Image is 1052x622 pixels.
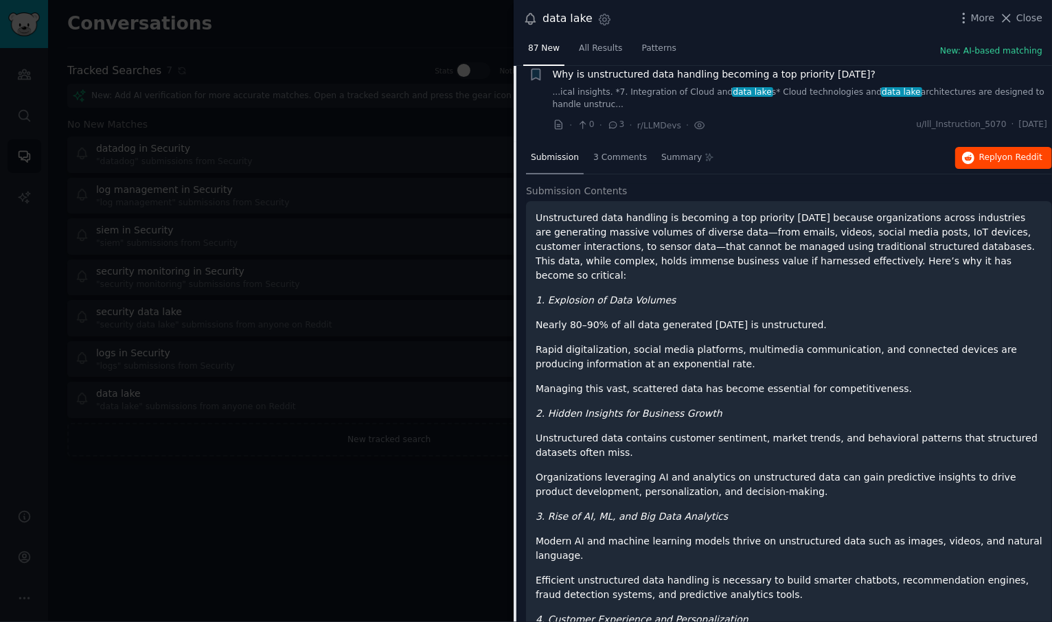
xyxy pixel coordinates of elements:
em: 1. Explosion of Data Volumes [536,295,676,306]
span: 3 [607,119,624,131]
button: New: AI-based matching [940,45,1042,58]
span: All Results [579,43,622,55]
button: More [957,11,995,25]
p: Modern AI and machine learning models thrive on unstructured data such as images, videos, and nat... [536,534,1042,563]
button: Replyon Reddit [955,147,1052,169]
p: Nearly 80–90% of all data generated [DATE] is unstructured. [536,318,1042,332]
span: 0 [577,119,594,131]
span: Submission Contents [526,184,628,198]
div: data lake [542,10,593,27]
button: Close [999,11,1042,25]
span: · [1011,119,1014,131]
span: u/Ill_Instruction_5070 [916,119,1006,131]
span: 87 New [528,43,560,55]
p: Efficient unstructured data handling is necessary to build smarter chatbots, recommendation engin... [536,573,1042,602]
a: 87 New [523,38,564,66]
span: r/LLMDevs [637,121,681,130]
p: Organizations leveraging AI and analytics on unstructured data can gain predictive insights to dr... [536,470,1042,499]
span: More [971,11,995,25]
span: · [569,118,572,133]
span: · [686,118,689,133]
p: Unstructured data handling is becoming a top priority [DATE] because organizations across industr... [536,211,1042,283]
em: 3. Rise of AI, ML, and Big Data Analytics [536,511,728,522]
p: Rapid digitalization, social media platforms, multimedia communication, and connected devices are... [536,343,1042,371]
span: Summary [661,152,702,164]
span: · [630,118,632,133]
a: Patterns [637,38,681,66]
span: · [599,118,602,133]
span: data lake [881,87,922,97]
span: data lake [732,87,773,97]
p: Unstructured data contains customer sentiment, market trends, and behavioral patterns that struct... [536,431,1042,460]
span: on Reddit [1003,152,1042,162]
a: Why is unstructured data handling becoming a top priority [DATE]? [553,67,876,82]
span: Submission [531,152,579,164]
em: 2. Hidden Insights for Business Growth [536,408,722,419]
span: Patterns [642,43,676,55]
span: Close [1016,11,1042,25]
span: 3 Comments [593,152,647,164]
p: Managing this vast, scattered data has become essential for competitiveness. [536,382,1042,396]
a: All Results [574,38,627,66]
span: [DATE] [1019,119,1047,131]
span: Reply [979,152,1042,164]
a: ...ical insights. *7. Integration of Cloud anddata lakes* Cloud technologies anddata lakearchitec... [553,87,1048,111]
